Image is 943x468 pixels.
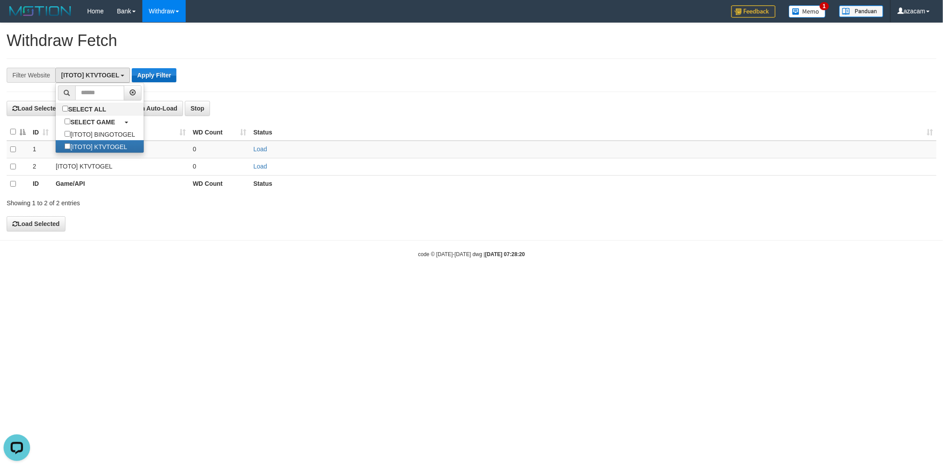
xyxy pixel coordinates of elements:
[839,5,883,17] img: panduan.png
[731,5,775,18] img: Feedback.jpg
[29,123,52,141] th: ID: activate to sort column ascending
[65,131,70,137] input: [ITOTO] BINGOTOGEL
[132,68,176,82] button: Apply Filter
[4,4,30,30] button: Open LiveChat chat widget
[70,119,115,126] b: SELECT GAME
[62,106,68,111] input: SELECT ALL
[65,119,70,124] input: SELECT GAME
[418,251,525,257] small: code © [DATE]-[DATE] dwg |
[189,123,250,141] th: WD Count: activate to sort column ascending
[52,123,189,141] th: Game/API: activate to sort column ascending
[193,163,196,170] span: 0
[29,141,52,158] td: 1
[56,103,115,115] label: SELECT ALL
[789,5,826,18] img: Button%20Memo.svg
[122,101,183,116] button: Run Auto-Load
[193,146,196,153] span: 0
[7,101,65,116] button: Load Selected
[52,175,189,192] th: Game/API
[7,68,55,83] div: Filter Website
[56,140,136,153] label: [ITOTO] KTVTOGEL
[820,2,829,10] span: 1
[250,175,936,192] th: Status
[185,101,210,116] button: Stop
[253,146,267,153] a: Load
[189,175,250,192] th: WD Count
[52,141,189,158] td: [ITOTO] BINGOTOGEL
[7,216,65,231] button: Load Selected
[29,175,52,192] th: ID
[52,158,189,175] td: [ITOTO] KTVTOGEL
[250,123,936,141] th: Status: activate to sort column ascending
[56,128,144,140] label: [ITOTO] BINGOTOGEL
[29,158,52,175] td: 2
[7,195,386,207] div: Showing 1 to 2 of 2 entries
[7,4,74,18] img: MOTION_logo.png
[61,72,119,79] span: [ITOTO] KTVTOGEL
[55,68,130,83] button: [ITOTO] KTVTOGEL
[485,251,525,257] strong: [DATE] 07:28:20
[253,163,267,170] a: Load
[56,115,144,128] a: SELECT GAME
[7,32,936,50] h1: Withdraw Fetch
[65,143,70,149] input: [ITOTO] KTVTOGEL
